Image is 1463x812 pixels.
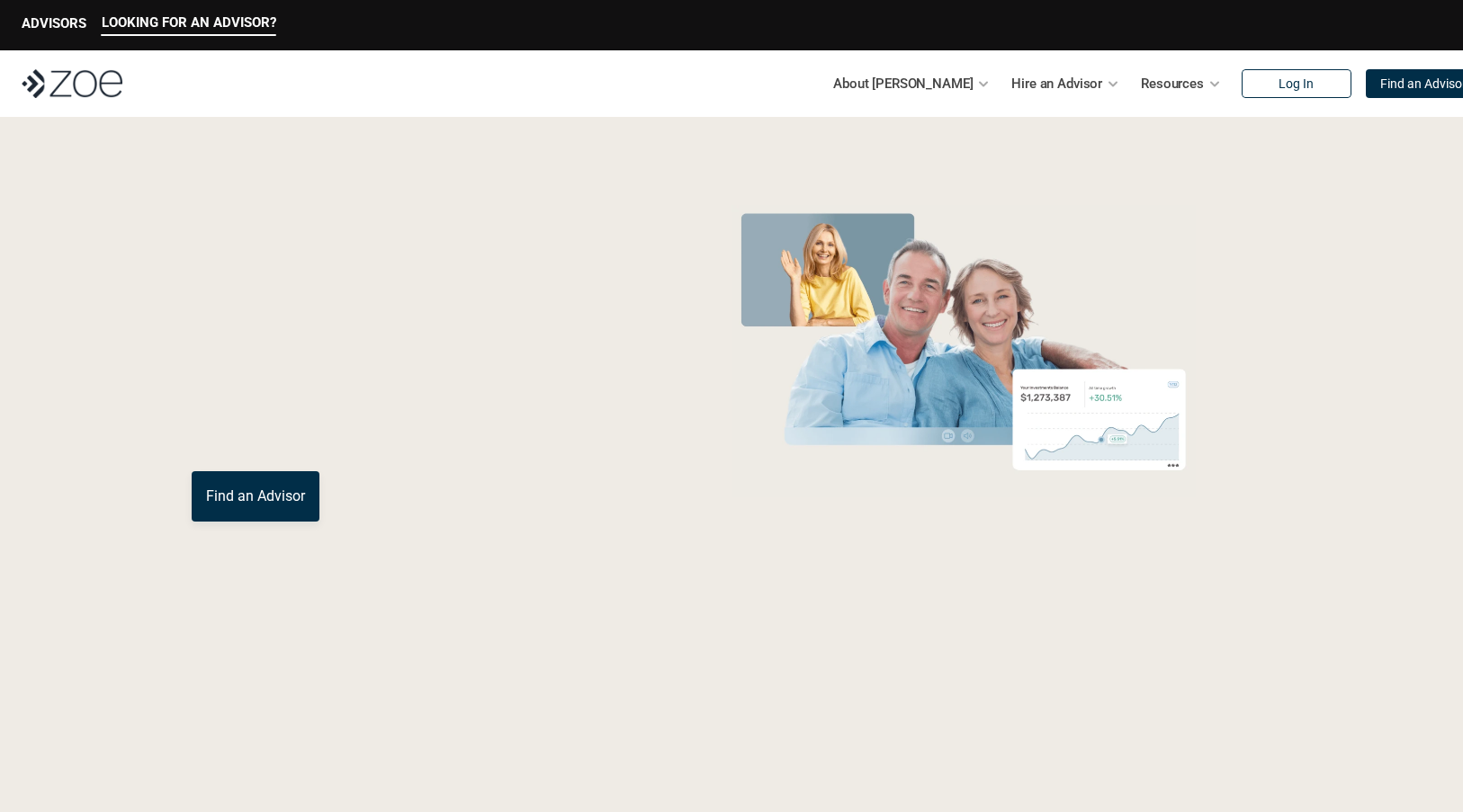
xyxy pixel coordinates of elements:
[1242,69,1351,98] a: Log In
[206,487,305,504] p: Find an Advisor
[1011,70,1102,97] p: Hire an Advisor
[1279,76,1314,92] p: Log In
[102,14,276,31] p: LOOKING FOR AN ADVISOR?
[22,15,86,31] p: ADVISORS
[1141,70,1204,97] p: Resources
[192,199,592,268] span: Grow Your Wealth
[192,406,656,450] p: You deserve an advisor you can trust. [PERSON_NAME], hire, and invest with vetted, fiduciary, fin...
[192,259,555,388] span: with a Financial Advisor
[714,508,1213,518] em: The information in the visuals above is for illustrative purposes only and does not represent an ...
[192,471,319,522] a: Find an Advisor
[723,205,1203,497] img: Zoe Financial Hero Image
[833,70,973,97] p: About [PERSON_NAME]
